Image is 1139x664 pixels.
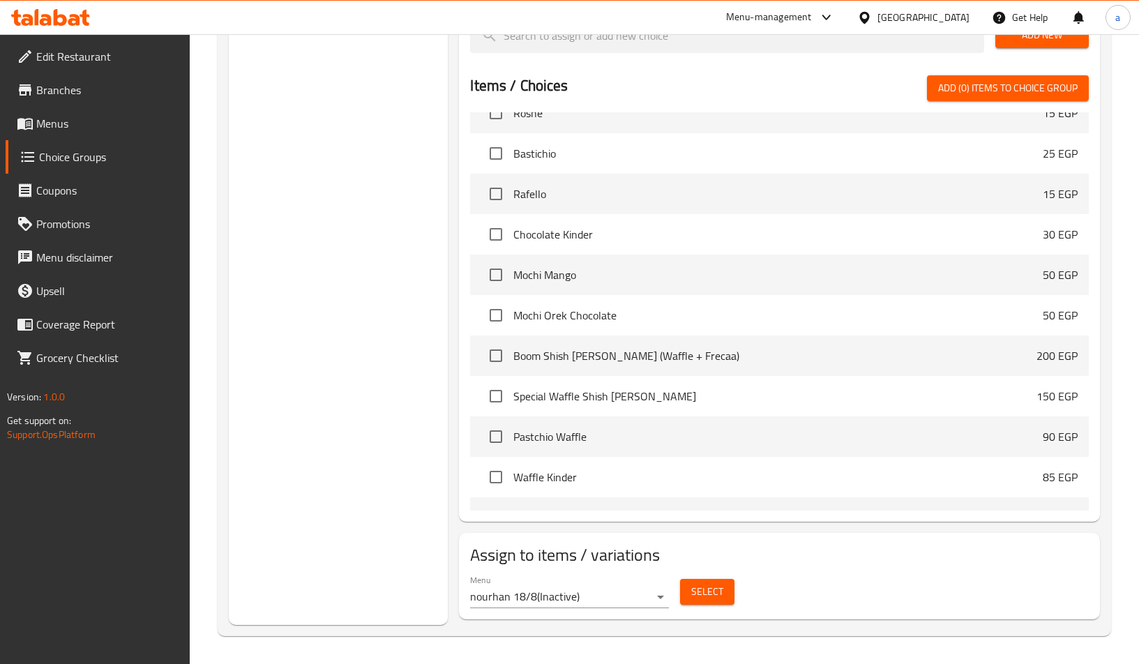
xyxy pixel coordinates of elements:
a: Choice Groups [6,140,190,174]
button: Add (0) items to choice group [927,75,1089,101]
a: Menus [6,107,190,140]
span: Menus [36,115,179,132]
p: 15 EGP [1043,105,1078,121]
span: Upsell [36,282,179,299]
span: Select [691,583,723,601]
span: Rafello [513,186,1043,202]
div: nourhan 18/8(Inactive) [470,586,669,608]
span: Mochi Mango [513,266,1043,283]
a: Menu disclaimer [6,241,190,274]
p: 200 EGP [1036,347,1078,364]
span: Promotions [36,216,179,232]
span: Waffle Kinder [513,469,1043,485]
span: Special Waffle Shish [PERSON_NAME] [513,388,1036,405]
span: Menu disclaimer [36,249,179,266]
span: Coupons [36,182,179,199]
span: Select choice [481,422,511,451]
span: Kinder Chocolate [513,509,1043,526]
span: Version: [7,388,41,406]
p: 150 EGP [1036,388,1078,405]
a: Branches [6,73,190,107]
button: Add New [995,22,1089,48]
span: Branches [36,82,179,98]
p: 85 EGP [1043,469,1078,485]
a: Upsell [6,274,190,308]
p: 25 EGP [1043,145,1078,162]
span: Mochi Orek Chocolate [513,307,1043,324]
div: Menu-management [726,9,812,26]
span: Add New [1006,27,1078,44]
span: Select choice [481,503,511,532]
span: Add (0) items to choice group [938,80,1078,97]
span: Select choice [481,301,511,330]
span: Choice Groups [39,149,179,165]
span: 1.0.0 [43,388,65,406]
span: Get support on: [7,412,71,430]
h2: Assign to items / variations [470,544,1089,566]
p: 15 EGP [1043,186,1078,202]
a: Coverage Report [6,308,190,341]
span: Select choice [481,220,511,249]
p: 50 EGP [1043,307,1078,324]
a: Grocery Checklist [6,341,190,375]
p: 90 EGP [1043,428,1078,445]
span: Pastchio Waffle [513,428,1043,445]
span: Select choice [481,462,511,492]
span: Chocolate Kinder [513,226,1043,243]
a: Edit Restaurant [6,40,190,73]
label: Menu [470,576,490,584]
span: Select choice [481,260,511,289]
a: Coupons [6,174,190,207]
p: 30 EGP [1043,226,1078,243]
p: 30 EGP [1043,509,1078,526]
a: Promotions [6,207,190,241]
span: Edit Restaurant [36,48,179,65]
span: Select choice [481,139,511,168]
span: a [1115,10,1120,25]
a: Support.OpsPlatform [7,425,96,444]
span: Boom Shish [PERSON_NAME] (Waffle + Frecaa) [513,347,1036,364]
span: Select choice [481,98,511,128]
span: Bastichio [513,145,1043,162]
button: Select [680,579,734,605]
input: search [470,17,983,53]
span: Select choice [481,341,511,370]
span: Coverage Report [36,316,179,333]
span: Select choice [481,179,511,209]
span: Grocery Checklist [36,349,179,366]
p: 50 EGP [1043,266,1078,283]
span: Select choice [481,382,511,411]
div: [GEOGRAPHIC_DATA] [877,10,970,25]
h2: Items / Choices [470,75,568,96]
span: Roshe [513,105,1043,121]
